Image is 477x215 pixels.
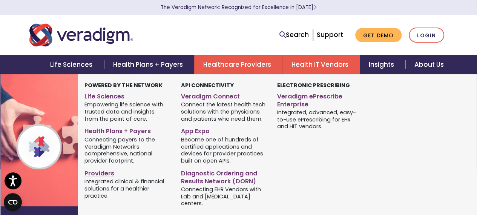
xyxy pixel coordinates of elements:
[409,28,444,43] a: Login
[181,90,266,101] a: Veradigm Connect
[84,81,163,89] strong: Powered by the Network
[181,167,266,186] a: Diagnostic Ordering and Results Network (DORN)
[194,55,282,74] a: Healthcare Providers
[360,55,405,74] a: Insights
[84,124,170,135] a: Health Plans + Payers
[29,23,133,48] img: Veradigm logo
[181,81,234,89] strong: API Connectivity
[104,55,194,74] a: Health Plans + Payers
[282,55,360,74] a: Health IT Vendors
[317,30,343,39] a: Support
[181,135,266,164] span: Become one of hundreds of certified applications and devices for provider practices built on open...
[313,4,317,11] span: Learn More
[161,4,317,11] a: The Veradigm Network: Recognized for Excellence in [DATE]Learn More
[181,124,266,135] a: App Expo
[355,28,402,43] a: Get Demo
[277,108,362,130] span: Integrated, advanced, easy-to-use ePrescribing for EHR and HIT vendors.
[4,193,22,211] button: Open CMP widget
[181,185,266,207] span: Connecting EHR Vendors with Lab and [MEDICAL_DATA] centers.
[84,178,170,200] span: Integrated clinical & financial solutions for a healthier practice.
[84,135,170,164] span: Connecting payers to the Veradigm Network’s comprehensive, national provider footprint.
[277,90,362,109] a: Veradigm ePrescribe Enterprise
[84,167,170,178] a: Providers
[405,55,453,74] a: About Us
[277,81,350,89] strong: Electronic Prescribing
[84,90,170,101] a: Life Sciences
[41,55,104,74] a: Life Sciences
[84,101,170,123] span: Empowering life science with trusted data and insights from the point of care.
[181,101,266,123] span: Connect the latest health tech solutions with the physicians and patients who need them.
[279,30,309,40] a: Search
[0,74,122,206] img: Veradigm Network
